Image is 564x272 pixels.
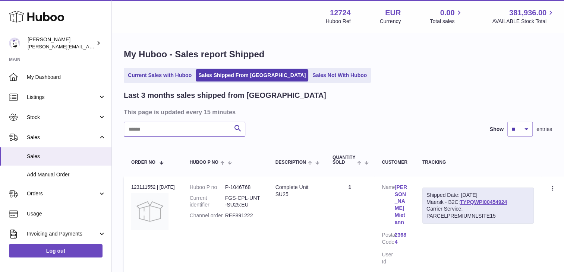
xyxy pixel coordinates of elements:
[28,36,95,50] div: [PERSON_NAME]
[382,160,407,165] div: Customer
[190,184,225,191] dt: Huboo P no
[27,94,98,101] span: Listings
[422,160,534,165] div: Tracking
[275,160,306,165] span: Description
[27,171,106,178] span: Add Manual Order
[492,8,555,25] a: 381,936.00 AVAILABLE Stock Total
[460,199,507,205] a: TYPQWPI00454924
[9,38,20,49] img: sebastian@ffern.co
[382,251,394,265] dt: User Id
[395,231,407,246] a: 23684
[124,90,326,100] h2: Last 3 months sales shipped from [GEOGRAPHIC_DATA]
[426,205,530,220] div: Carrier Service: PARCELPREMIUMNLSITE15
[124,48,552,60] h1: My Huboo - Sales report Shipped
[275,184,318,198] div: Complete Unit SU25
[430,8,463,25] a: 0.00 Total sales
[225,212,261,219] dd: REF891222
[9,244,103,257] a: Log out
[27,153,106,160] span: Sales
[395,184,407,226] a: [PERSON_NAME] Mietann
[509,8,546,18] span: 381,936.00
[326,18,351,25] div: Huboo Ref
[27,134,98,141] span: Sales
[382,184,394,228] dt: Name
[385,8,401,18] strong: EUR
[131,184,175,191] div: 123111552 | [DATE]
[430,18,463,25] span: Total sales
[330,8,351,18] strong: 12724
[492,18,555,25] span: AVAILABLE Stock Total
[310,69,369,81] a: Sales Not With Huboo
[27,210,106,217] span: Usage
[380,18,401,25] div: Currency
[27,230,98,237] span: Invoicing and Payments
[190,160,218,165] span: Huboo P no
[196,69,308,81] a: Sales Shipped From [GEOGRAPHIC_DATA]
[440,8,455,18] span: 0.00
[225,195,261,209] dd: FGS-CPL-UNT-SU25:EU
[125,69,194,81] a: Current Sales with Huboo
[536,126,552,133] span: entries
[131,160,155,165] span: Order No
[27,114,98,121] span: Stock
[28,44,149,49] span: [PERSON_NAME][EMAIL_ADDRESS][DOMAIN_NAME]
[333,155,355,165] span: Quantity Sold
[382,231,394,247] dt: Postal Code
[27,74,106,81] span: My Dashboard
[190,212,225,219] dt: Channel order
[131,193,168,230] img: no-photo.jpg
[225,184,261,191] dd: P-1046768
[27,190,98,197] span: Orders
[490,126,504,133] label: Show
[124,108,550,116] h3: This page is updated every 15 minutes
[422,188,534,224] div: Maersk - B2C:
[190,195,225,209] dt: Current identifier
[426,192,530,199] div: Shipped Date: [DATE]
